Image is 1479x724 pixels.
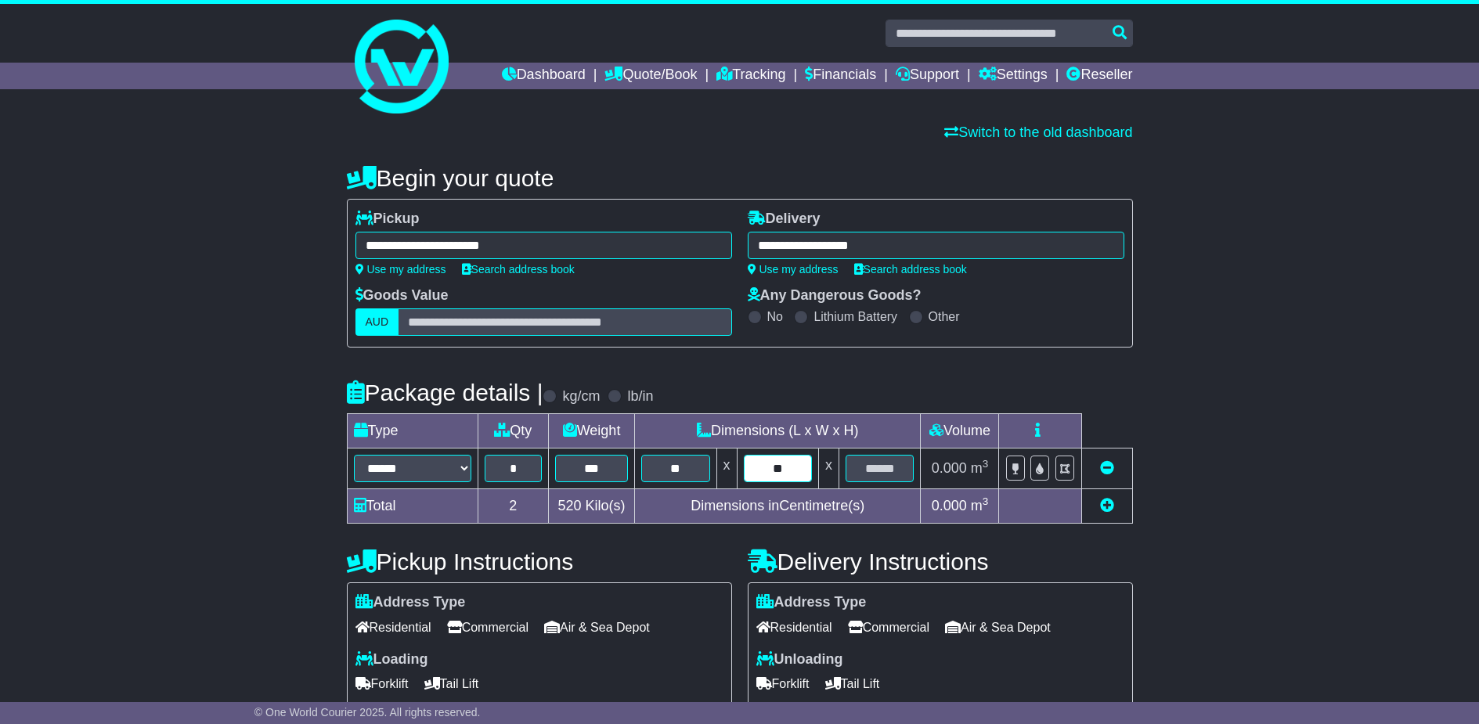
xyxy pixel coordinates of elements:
label: kg/cm [562,388,600,405]
h4: Package details | [347,380,543,405]
span: Tail Lift [825,672,880,696]
label: Delivery [748,211,821,228]
label: Address Type [756,594,867,611]
label: Loading [355,651,428,668]
span: Air & Sea Depot [544,615,650,639]
a: Tracking [716,63,785,89]
label: lb/in [627,388,653,405]
span: 520 [558,498,582,513]
label: Unloading [756,651,843,668]
label: Pickup [355,211,420,228]
span: Forklift [355,672,409,696]
td: Total [347,489,478,524]
label: AUD [355,308,399,336]
label: Other [929,309,960,324]
td: Volume [921,414,999,448]
label: Goods Value [355,287,449,304]
h4: Delivery Instructions [748,549,1133,575]
label: No [767,309,783,324]
label: Any Dangerous Goods? [748,287,922,304]
a: Dashboard [502,63,586,89]
a: Financials [805,63,876,89]
span: Tail Lift [424,672,479,696]
span: Residential [756,615,832,639]
td: 2 [478,489,549,524]
span: Commercial [848,615,929,639]
td: Kilo(s) [549,489,635,524]
label: Lithium Battery [813,309,897,324]
td: x [818,448,839,489]
a: Use my address [748,263,839,276]
td: x [716,448,737,489]
td: Weight [549,414,635,448]
a: Search address book [854,263,967,276]
span: m [971,460,989,476]
a: Support [896,63,959,89]
td: Dimensions (L x W x H) [635,414,921,448]
span: Air & Sea Depot [945,615,1051,639]
a: Reseller [1066,63,1132,89]
td: Qty [478,414,549,448]
td: Dimensions in Centimetre(s) [635,489,921,524]
a: Add new item [1100,498,1114,513]
sup: 3 [983,458,989,470]
label: Address Type [355,594,466,611]
a: Settings [979,63,1048,89]
span: 0.000 [932,460,967,476]
a: Remove this item [1100,460,1114,476]
a: Quote/Book [604,63,697,89]
h4: Pickup Instructions [347,549,732,575]
h4: Begin your quote [347,165,1133,191]
span: Commercial [447,615,528,639]
span: Residential [355,615,431,639]
td: Type [347,414,478,448]
a: Use my address [355,263,446,276]
span: m [971,498,989,513]
a: Switch to the old dashboard [944,124,1132,140]
a: Search address book [462,263,575,276]
span: 0.000 [932,498,967,513]
span: © One World Courier 2025. All rights reserved. [254,706,481,719]
sup: 3 [983,495,989,507]
span: Forklift [756,672,810,696]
